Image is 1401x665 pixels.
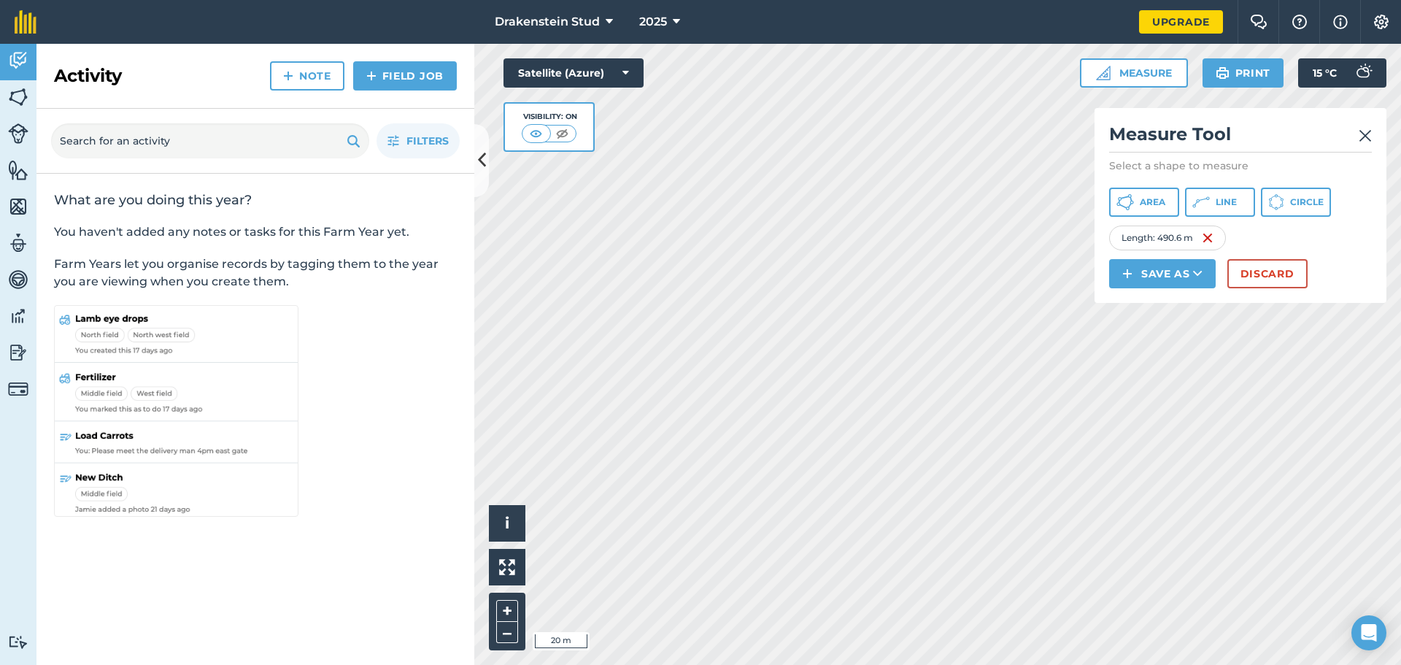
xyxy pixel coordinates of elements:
[8,379,28,399] img: svg+xml;base64,PD94bWwgdmVyc2lvbj0iMS4wIiBlbmNvZGluZz0idXRmLTgiPz4KPCEtLSBHZW5lcmF0b3I6IEFkb2JlIE...
[496,622,518,643] button: –
[1261,188,1331,217] button: Circle
[353,61,457,91] a: Field Job
[54,255,457,291] p: Farm Years let you organise records by tagging them to the year you are viewing when you create t...
[1140,196,1165,208] span: Area
[15,10,36,34] img: fieldmargin Logo
[8,305,28,327] img: svg+xml;base64,PD94bWwgdmVyc2lvbj0iMS4wIiBlbmNvZGluZz0idXRmLTgiPz4KPCEtLSBHZW5lcmF0b3I6IEFkb2JlIE...
[505,514,509,532] span: i
[1216,64,1230,82] img: svg+xml;base64,PHN2ZyB4bWxucz0iaHR0cDovL3d3dy53My5vcmcvMjAwMC9zdmciIHdpZHRoPSIxOSIgaGVpZ2h0PSIyNC...
[1290,196,1324,208] span: Circle
[1139,10,1223,34] a: Upgrade
[54,191,457,209] h2: What are you doing this year?
[1202,229,1213,247] img: svg+xml;base64,PHN2ZyB4bWxucz0iaHR0cDovL3d3dy53My5vcmcvMjAwMC9zdmciIHdpZHRoPSIxNiIgaGVpZ2h0PSIyNC...
[1203,58,1284,88] button: Print
[496,600,518,622] button: +
[1109,259,1216,288] button: Save as
[553,126,571,141] img: svg+xml;base64,PHN2ZyB4bWxucz0iaHR0cDovL3d3dy53My5vcmcvMjAwMC9zdmciIHdpZHRoPSI1MCIgaGVpZ2h0PSI0MC...
[8,232,28,254] img: svg+xml;base64,PD94bWwgdmVyc2lvbj0iMS4wIiBlbmNvZGluZz0idXRmLTgiPz4KPCEtLSBHZW5lcmF0b3I6IEFkb2JlIE...
[8,159,28,181] img: svg+xml;base64,PHN2ZyB4bWxucz0iaHR0cDovL3d3dy53My5vcmcvMjAwMC9zdmciIHdpZHRoPSI1NiIgaGVpZ2h0PSI2MC...
[51,123,369,158] input: Search for an activity
[1373,15,1390,29] img: A cog icon
[639,13,667,31] span: 2025
[1185,188,1255,217] button: Line
[8,50,28,72] img: svg+xml;base64,PD94bWwgdmVyc2lvbj0iMS4wIiBlbmNvZGluZz0idXRmLTgiPz4KPCEtLSBHZW5lcmF0b3I6IEFkb2JlIE...
[1109,158,1372,173] p: Select a shape to measure
[503,58,644,88] button: Satellite (Azure)
[54,64,122,88] h2: Activity
[1080,58,1188,88] button: Measure
[366,67,377,85] img: svg+xml;base64,PHN2ZyB4bWxucz0iaHR0cDovL3d3dy53My5vcmcvMjAwMC9zdmciIHdpZHRoPSIxNCIgaGVpZ2h0PSIyNC...
[1351,615,1386,650] div: Open Intercom Messenger
[8,269,28,291] img: svg+xml;base64,PD94bWwgdmVyc2lvbj0iMS4wIiBlbmNvZGluZz0idXRmLTgiPz4KPCEtLSBHZW5lcmF0b3I6IEFkb2JlIE...
[1348,58,1378,88] img: svg+xml;base64,PD94bWwgdmVyc2lvbj0iMS4wIiBlbmNvZGluZz0idXRmLTgiPz4KPCEtLSBHZW5lcmF0b3I6IEFkb2JlIE...
[1109,123,1372,153] h2: Measure Tool
[522,111,577,123] div: Visibility: On
[8,86,28,108] img: svg+xml;base64,PHN2ZyB4bWxucz0iaHR0cDovL3d3dy53My5vcmcvMjAwMC9zdmciIHdpZHRoPSI1NiIgaGVpZ2h0PSI2MC...
[8,196,28,218] img: svg+xml;base64,PHN2ZyB4bWxucz0iaHR0cDovL3d3dy53My5vcmcvMjAwMC9zdmciIHdpZHRoPSI1NiIgaGVpZ2h0PSI2MC...
[1227,259,1308,288] button: Discard
[489,505,525,542] button: i
[8,123,28,144] img: svg+xml;base64,PD94bWwgdmVyc2lvbj0iMS4wIiBlbmNvZGluZz0idXRmLTgiPz4KPCEtLSBHZW5lcmF0b3I6IEFkb2JlIE...
[1250,15,1267,29] img: Two speech bubbles overlapping with the left bubble in the forefront
[54,223,457,241] p: You haven't added any notes or tasks for this Farm Year yet.
[1359,127,1372,145] img: svg+xml;base64,PHN2ZyB4bWxucz0iaHR0cDovL3d3dy53My5vcmcvMjAwMC9zdmciIHdpZHRoPSIyMiIgaGVpZ2h0PSIzMC...
[406,133,449,149] span: Filters
[1096,66,1111,80] img: Ruler icon
[270,61,344,91] a: Note
[1109,226,1226,250] div: Length : 490.6 m
[1122,265,1132,282] img: svg+xml;base64,PHN2ZyB4bWxucz0iaHR0cDovL3d3dy53My5vcmcvMjAwMC9zdmciIHdpZHRoPSIxNCIgaGVpZ2h0PSIyNC...
[495,13,600,31] span: Drakenstein Stud
[1291,15,1308,29] img: A question mark icon
[8,342,28,364] img: svg+xml;base64,PD94bWwgdmVyc2lvbj0iMS4wIiBlbmNvZGluZz0idXRmLTgiPz4KPCEtLSBHZW5lcmF0b3I6IEFkb2JlIE...
[527,126,545,141] img: svg+xml;base64,PHN2ZyB4bWxucz0iaHR0cDovL3d3dy53My5vcmcvMjAwMC9zdmciIHdpZHRoPSI1MCIgaGVpZ2h0PSI0MC...
[1298,58,1386,88] button: 15 °C
[1313,58,1337,88] span: 15 ° C
[377,123,460,158] button: Filters
[1109,188,1179,217] button: Area
[8,635,28,649] img: svg+xml;base64,PD94bWwgdmVyc2lvbj0iMS4wIiBlbmNvZGluZz0idXRmLTgiPz4KPCEtLSBHZW5lcmF0b3I6IEFkb2JlIE...
[1216,196,1237,208] span: Line
[1333,13,1348,31] img: svg+xml;base64,PHN2ZyB4bWxucz0iaHR0cDovL3d3dy53My5vcmcvMjAwMC9zdmciIHdpZHRoPSIxNyIgaGVpZ2h0PSIxNy...
[347,132,360,150] img: svg+xml;base64,PHN2ZyB4bWxucz0iaHR0cDovL3d3dy53My5vcmcvMjAwMC9zdmciIHdpZHRoPSIxOSIgaGVpZ2h0PSIyNC...
[283,67,293,85] img: svg+xml;base64,PHN2ZyB4bWxucz0iaHR0cDovL3d3dy53My5vcmcvMjAwMC9zdmciIHdpZHRoPSIxNCIgaGVpZ2h0PSIyNC...
[499,559,515,575] img: Four arrows, one pointing top left, one top right, one bottom right and the last bottom left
